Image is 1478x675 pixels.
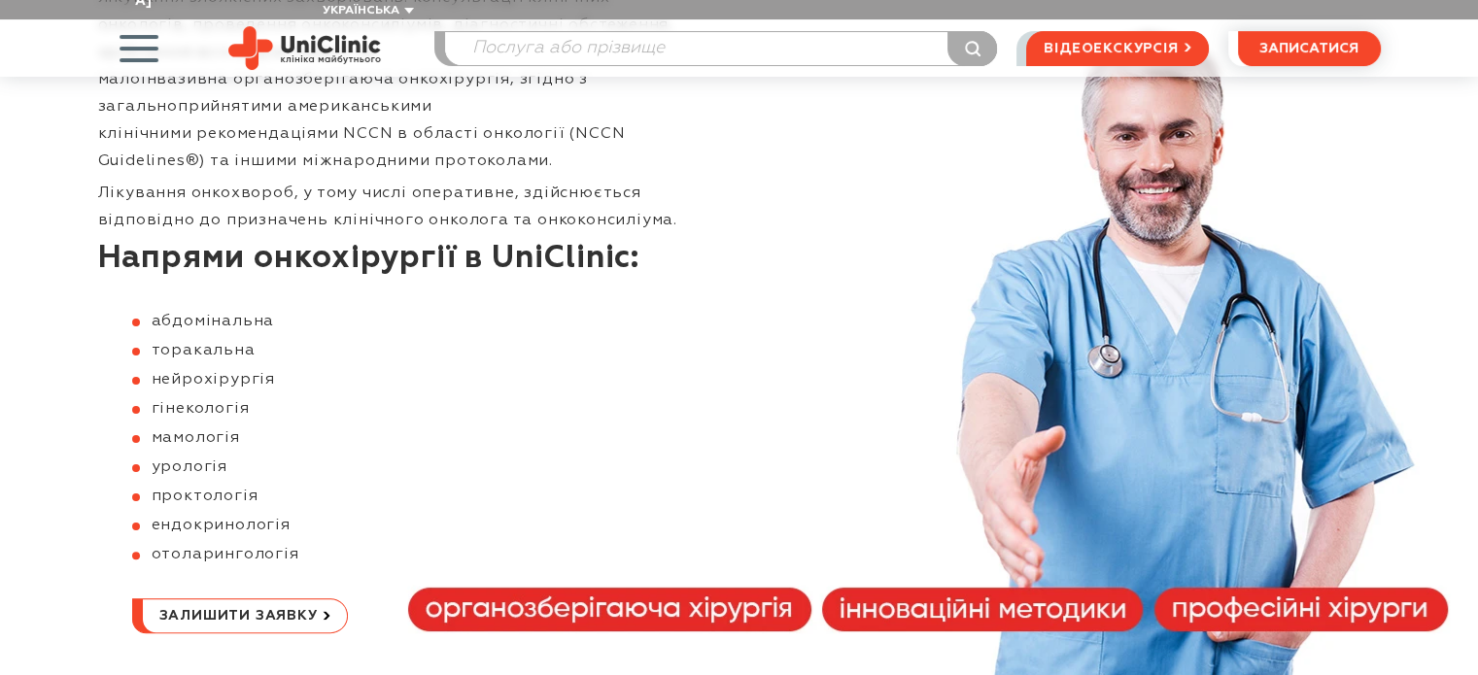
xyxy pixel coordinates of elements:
[445,32,997,65] input: Послуга або прізвище
[132,428,681,448] li: мамологія
[132,341,681,360] li: торакальна
[132,516,681,535] li: ендокринологія
[98,180,681,234] p: Лікування онкохвороб, у тому числі оперативне, здійснюється відповідно до призначень клінічного о...
[159,599,318,632] span: Залишити заявку
[98,239,681,278] h2: Напрями онкохірургії в UniClinic:
[132,399,681,419] li: гінекологія
[1238,31,1381,66] button: записатися
[1026,31,1208,66] a: відеоекскурсія
[132,598,348,633] a: Залишити заявку
[1259,42,1358,55] span: записатися
[132,487,681,506] li: проктологія
[132,370,681,389] li: нейрохірургія
[1044,32,1178,65] span: відеоекскурсія
[323,5,399,17] span: Українська
[132,312,681,331] li: абдомінальна
[132,457,681,477] li: урологія
[228,26,381,70] img: Uniclinic
[318,4,414,18] button: Українська
[132,545,681,564] li: отоларингологія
